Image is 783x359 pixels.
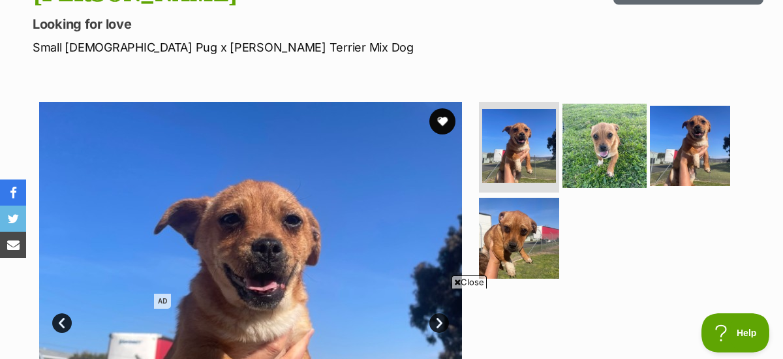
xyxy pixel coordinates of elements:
p: Looking for love [33,15,479,33]
img: Photo of Donald [650,106,730,186]
iframe: Help Scout Beacon - Open [701,313,770,352]
span: Close [452,275,487,289]
img: Photo of Donald [482,109,556,183]
img: Photo of Donald [562,103,647,187]
a: Prev [52,313,72,333]
button: favourite [429,108,455,134]
span: AD [154,294,171,309]
iframe: Advertisement [154,294,629,352]
p: Small [DEMOGRAPHIC_DATA] Pug x [PERSON_NAME] Terrier Mix Dog [33,39,479,56]
img: Photo of Donald [479,198,559,278]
